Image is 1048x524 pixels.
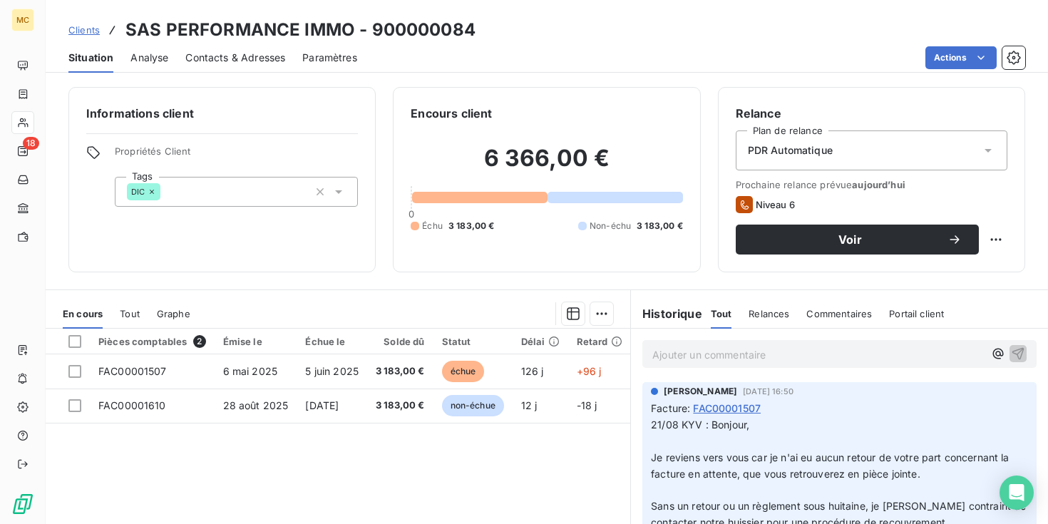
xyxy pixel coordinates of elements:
a: Clients [68,23,100,37]
span: Relances [749,308,789,319]
span: Facture : [651,401,690,416]
span: FAC00001507 [98,365,167,377]
span: Voir [753,234,947,245]
span: Prochaine relance prévue [736,179,1007,190]
h6: Relance [736,105,1007,122]
div: Statut [442,336,504,347]
span: Contacts & Adresses [185,51,285,65]
span: 2 [193,335,206,348]
span: En cours [63,308,103,319]
span: -18 j [577,399,597,411]
span: 12 j [521,399,538,411]
span: +96 j [577,365,602,377]
span: 3 183,00 € [376,364,425,379]
span: 5 juin 2025 [305,365,359,377]
span: Portail client [889,308,944,319]
img: Logo LeanPay [11,493,34,515]
span: Paramètres [302,51,357,65]
span: Propriétés Client [115,145,358,165]
span: Je reviens vers vous car je n'ai eu aucun retour de votre part concernant la facture en attente, ... [651,451,1012,480]
span: Graphe [157,308,190,319]
span: [DATE] 16:50 [743,387,793,396]
span: 28 août 2025 [223,399,289,411]
span: 18 [23,137,39,150]
button: Actions [925,46,997,69]
span: Analyse [130,51,168,65]
span: FAC00001507 [693,401,761,416]
span: PDR Automatique [748,143,833,158]
div: Retard [577,336,622,347]
h6: Historique [631,305,702,322]
span: 0 [409,208,414,220]
input: Ajouter une valeur [160,185,172,198]
span: échue [442,361,485,382]
span: [PERSON_NAME] [664,385,737,398]
div: MC [11,9,34,31]
span: [DATE] [305,399,339,411]
span: Tout [120,308,140,319]
span: Niveau 6 [756,199,795,210]
span: Commentaires [806,308,872,319]
span: non-échue [442,395,504,416]
span: 126 j [521,365,544,377]
span: Clients [68,24,100,36]
span: Non-échu [590,220,631,232]
span: Tout [711,308,732,319]
button: Voir [736,225,979,255]
span: Situation [68,51,113,65]
span: FAC00001610 [98,399,166,411]
span: 6 mai 2025 [223,365,278,377]
span: aujourd’hui [852,179,905,190]
h2: 6 366,00 € [411,144,682,187]
h6: Informations client [86,105,358,122]
span: DIC [131,187,145,196]
div: Échue le [305,336,359,347]
span: 21/08 KYV : Bonjour, [651,418,749,431]
span: 3 183,00 € [637,220,683,232]
span: Échu [422,220,443,232]
h3: SAS PERFORMANCE IMMO - 900000084 [125,17,476,43]
div: Délai [521,336,560,347]
span: 3 183,00 € [448,220,495,232]
span: 3 183,00 € [376,399,425,413]
div: Open Intercom Messenger [1000,476,1034,510]
div: Solde dû [376,336,425,347]
div: Pièces comptables [98,335,206,348]
div: Émise le [223,336,289,347]
h6: Encours client [411,105,492,122]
